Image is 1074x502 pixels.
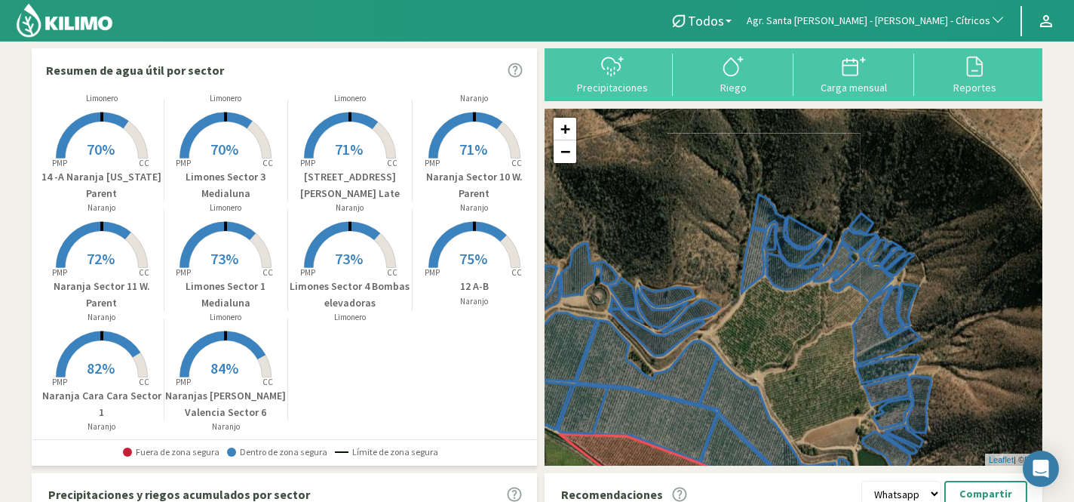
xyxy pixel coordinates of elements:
[87,140,115,159] span: 70%
[989,455,1014,464] a: Leaflet
[164,202,288,214] p: Limonero
[413,279,537,294] p: 12 A-B
[673,54,793,94] button: Riego
[164,420,288,433] p: Naranjo
[40,92,164,105] p: Limonero
[985,454,1042,467] div: | ©
[425,158,440,168] tspan: PMP
[677,82,789,93] div: Riego
[288,169,412,202] p: [STREET_ADDRESS][PERSON_NAME] Late
[511,267,522,278] tspan: CC
[413,202,537,214] p: Naranjo
[46,61,224,79] p: Resumen de agua útil por sector
[919,82,1030,93] div: Reportes
[413,92,537,105] p: Naranjo
[40,420,164,433] p: Naranjo
[387,267,397,278] tspan: CC
[52,377,67,387] tspan: PMP
[288,279,412,311] p: Limones Sector 4 Bombas elevadoras
[139,377,149,387] tspan: CC
[335,249,363,268] span: 73%
[413,169,537,202] p: Naranja Sector 10 W. Parent
[52,158,67,168] tspan: PMP
[1023,451,1059,487] div: Open Intercom Messenger
[335,140,363,159] span: 71%
[387,158,397,168] tspan: CC
[511,158,522,168] tspan: CC
[210,249,238,268] span: 73%
[263,158,274,168] tspan: CC
[552,54,673,94] button: Precipitaciones
[300,267,315,278] tspan: PMP
[739,5,1013,38] button: Agr. Santa [PERSON_NAME] - [PERSON_NAME] - Cítricos
[40,279,164,311] p: Naranja Sector 11 W. Parent
[210,359,238,377] span: 84%
[164,169,288,202] p: Limones Sector 3 Medialuna
[335,447,438,457] span: Límite de zona segura
[413,295,537,308] p: Naranjo
[798,82,910,93] div: Carga mensual
[15,2,114,38] img: Kilimo
[164,279,288,311] p: Limones Sector 1 Medialuna
[459,249,487,268] span: 75%
[87,359,115,377] span: 82%
[40,311,164,324] p: Naranjo
[52,267,67,278] tspan: PMP
[747,14,990,29] span: Agr. Santa [PERSON_NAME] - [PERSON_NAME] - Cítricos
[288,202,412,214] p: Naranjo
[288,92,412,105] p: Limonero
[210,140,238,159] span: 70%
[227,447,327,457] span: Dentro de zona segura
[139,158,149,168] tspan: CC
[793,54,914,94] button: Carga mensual
[164,92,288,105] p: Limonero
[557,82,668,93] div: Precipitaciones
[914,54,1035,94] button: Reportes
[425,267,440,278] tspan: PMP
[164,388,288,420] p: Naranjas [PERSON_NAME] Valencia Sector 6
[40,388,164,420] p: Naranja Cara Cara Sector 1
[176,377,191,387] tspan: PMP
[176,267,191,278] tspan: PMP
[87,249,115,268] span: 72%
[40,169,164,202] p: 14 -A Naranja [US_STATE] Parent
[300,158,315,168] tspan: PMP
[554,118,576,140] a: Zoom in
[176,158,191,168] tspan: PMP
[554,140,576,163] a: Zoom out
[263,377,274,387] tspan: CC
[288,311,412,324] p: Limonero
[688,13,724,29] span: Todos
[164,311,288,324] p: Limonero
[123,447,219,457] span: Fuera de zona segura
[139,267,149,278] tspan: CC
[459,140,487,159] span: 71%
[40,202,164,214] p: Naranjo
[263,267,274,278] tspan: CC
